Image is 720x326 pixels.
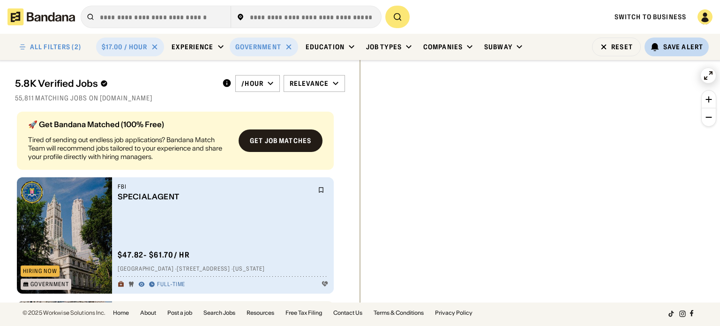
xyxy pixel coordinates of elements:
div: 5.8K Verified Jobs [15,78,215,89]
div: Save Alert [663,43,703,51]
div: Companies [423,43,463,51]
div: 🚀 Get Bandana Matched (100% Free) [28,121,231,128]
div: Get job matches [250,137,311,144]
div: [GEOGRAPHIC_DATA] · [STREET_ADDRESS] · [US_STATE] [118,265,328,273]
div: Job Types [366,43,402,51]
div: grid [15,108,345,303]
div: $ 47.82 - $61.70 / hr [118,250,190,260]
div: 55,811 matching jobs on [DOMAIN_NAME] [15,94,345,102]
img: Bandana logotype [7,8,75,25]
a: Switch to Business [615,13,686,21]
div: ALL FILTERS (2) [30,44,81,50]
div: Experience [172,43,213,51]
div: $17.00 / hour [102,43,148,51]
div: Government [30,281,69,287]
div: Reset [611,44,633,50]
a: Privacy Policy [435,310,472,316]
a: Terms & Conditions [374,310,424,316]
a: About [140,310,156,316]
div: Education [306,43,345,51]
img: FBI logo [21,181,43,204]
div: /hour [241,79,263,88]
a: Home [113,310,129,316]
div: © 2025 Workwise Solutions Inc. [22,310,105,316]
div: FBI [118,183,312,190]
a: Free Tax Filing [285,310,322,316]
div: Tired of sending out endless job applications? Bandana Match Team will recommend jobs tailored to... [28,136,231,161]
a: Resources [247,310,274,316]
div: Hiring Now [23,268,57,274]
div: Full-time [157,281,186,288]
a: Contact Us [333,310,362,316]
a: Post a job [167,310,192,316]
div: SPECIAL AGENT [118,192,312,201]
a: Search Jobs [203,310,235,316]
div: Subway [484,43,512,51]
div: Government [235,43,281,51]
div: Relevance [290,79,329,88]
